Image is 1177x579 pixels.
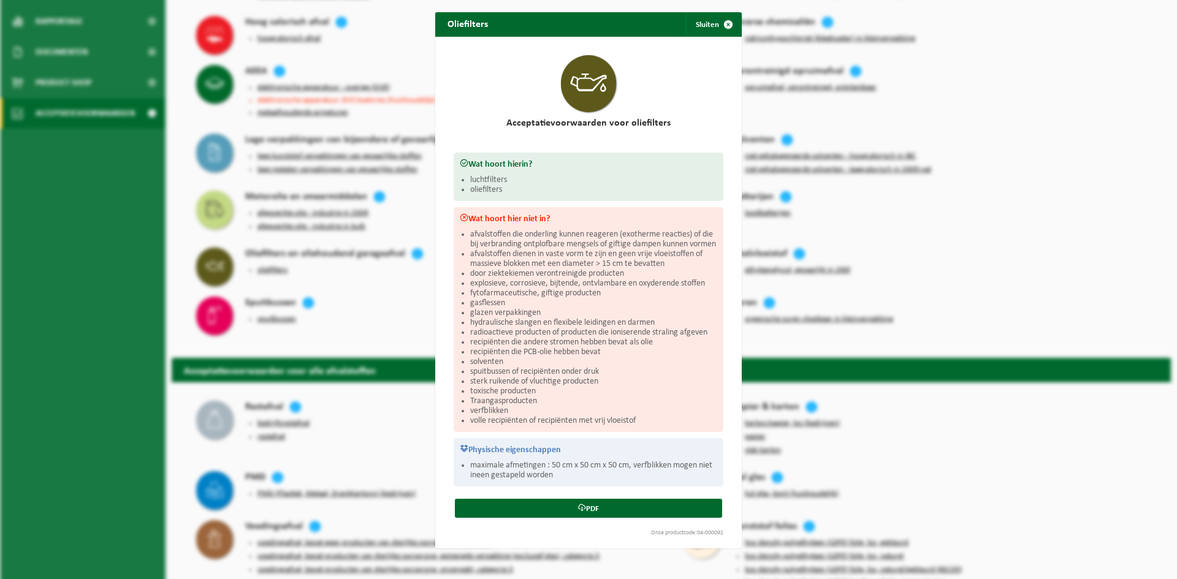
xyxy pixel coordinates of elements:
[470,249,717,269] li: afvalstoffen dienen in vaste vorm te zijn en geen vrije vloeistoffen of massieve blokken met een ...
[460,444,717,455] h3: Physische eigenschappen
[460,159,717,169] h3: Wat hoort hierin?
[686,12,741,37] button: Sluiten
[470,298,717,308] li: gasflessen
[470,269,717,279] li: door ziektekiemen verontreinigde producten
[470,406,717,416] li: verfblikken
[470,396,717,406] li: Traangasproducten
[470,338,717,347] li: recipiënten die andere stromen hebben bevat als olie
[448,530,729,536] div: Onze productcode:04-000092
[470,328,717,338] li: radioactieve producten of producten die ioniserende straling afgeven
[470,289,717,298] li: fytofarmaceutische, giftige producten
[470,387,717,396] li: toxische producten
[470,230,717,249] li: afvalstoffen die onderling kunnen reageren (exotherme reacties) of die bij verbranding ontplofbar...
[470,308,717,318] li: glazen verpakkingen
[470,377,717,387] li: sterk ruikende of vluchtige producten
[454,118,723,128] h2: Acceptatievoorwaarden voor oliefilters
[455,499,722,518] a: PDF
[470,347,717,357] li: recipiënten die PCB-olie hebben bevat
[435,12,500,36] h2: Oliefilters
[470,185,717,195] li: oliefilters
[460,213,717,224] h3: Wat hoort hier niet in?
[470,416,717,426] li: volle recipiënten of recipiënten met vrij vloeistof
[470,279,717,289] li: explosieve, corrosieve, bijtende, ontvlambare en oxyderende stoffen
[470,461,717,480] li: maximale afmetingen : 50 cm x 50 cm x 50 cm, verfblikken mogen niet ineen gestapeld worden
[470,318,717,328] li: hydraulische slangen en flexibele leidingen en darmen
[470,357,717,367] li: solventen
[470,367,717,377] li: spuitbussen of recipiënten onder druk
[470,175,717,185] li: luchtfilters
